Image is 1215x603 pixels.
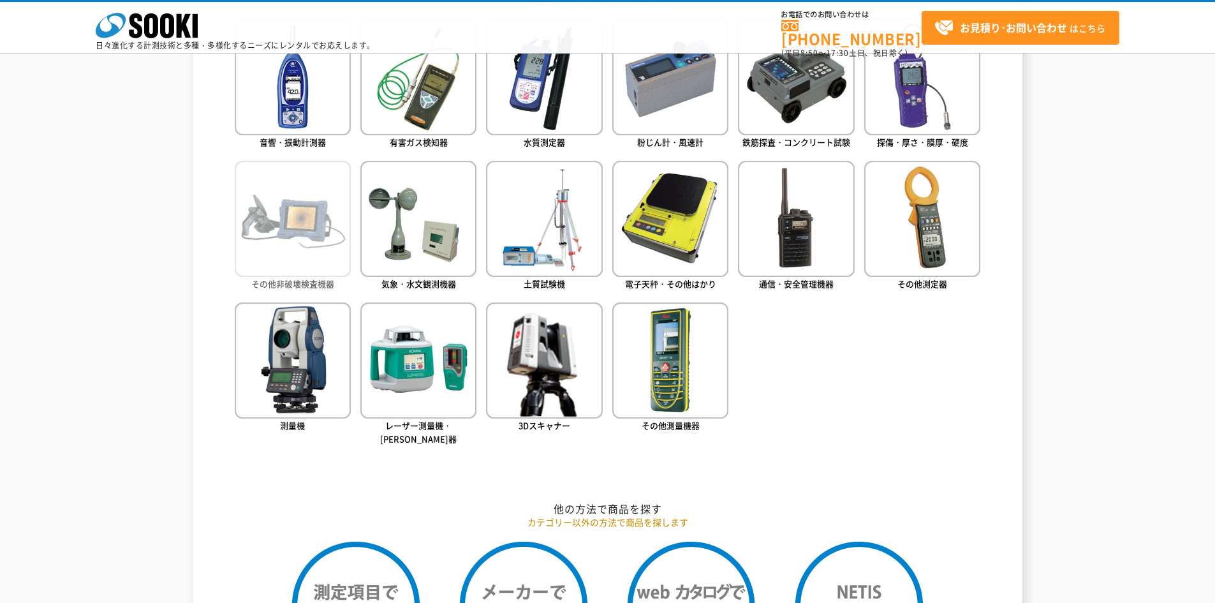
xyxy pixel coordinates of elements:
[612,161,728,293] a: 電子天秤・その他はかり
[235,516,981,529] p: カテゴリー以外の方法で商品を探します
[877,136,968,148] span: 探傷・厚さ・膜厚・硬度
[519,419,570,431] span: 3Dスキャナー
[612,19,728,151] a: 粉じん計・風速計
[864,19,980,151] a: 探傷・厚さ・膜厚・硬度
[612,19,728,135] img: 粉じん計・風速計
[524,278,565,290] span: 土質試験機
[235,161,351,277] img: その他非破壊検査機器
[800,47,818,59] span: 8:50
[390,136,448,148] span: 有害ガス検知器
[524,136,565,148] span: 水質測定器
[251,278,334,290] span: その他非破壊検査機器
[360,161,476,277] img: 気象・水文観測機器
[864,161,980,293] a: その他測定器
[235,161,351,293] a: その他非破壊検査機器
[612,302,728,435] a: その他測量機器
[612,161,728,277] img: 電子天秤・その他はかり
[235,19,351,151] a: 音響・振動計測器
[738,19,854,135] img: 鉄筋探査・コンクリート試験
[235,302,351,435] a: 測量機
[360,302,476,448] a: レーザー測量機・[PERSON_NAME]器
[360,302,476,419] img: レーザー測量機・墨出器
[486,302,602,419] img: 3Dスキャナー
[960,20,1067,35] strong: お見積り･お問い合わせ
[486,19,602,135] img: 水質測定器
[864,19,980,135] img: 探傷・厚さ・膜厚・硬度
[235,19,351,135] img: 音響・振動計測器
[738,161,854,277] img: 通信・安全管理機器
[96,41,375,49] p: 日々進化する計測技術と多種・多様化するニーズにレンタルでお応えします。
[864,161,980,277] img: その他測定器
[486,161,602,277] img: 土質試験機
[235,302,351,419] img: 測量機
[380,419,457,445] span: レーザー測量機・[PERSON_NAME]器
[922,11,1119,45] a: お見積り･お問い合わせはこちら
[738,19,854,151] a: 鉄筋探査・コンクリート試験
[637,136,703,148] span: 粉じん計・風速計
[781,47,908,59] span: (平日 ～ 土日、祝日除く)
[625,278,716,290] span: 電子天秤・その他はかり
[612,302,728,419] img: その他測量機器
[280,419,305,431] span: 測量機
[826,47,849,59] span: 17:30
[781,11,922,19] span: お電話でのお問い合わせは
[360,19,476,151] a: 有害ガス検知器
[742,136,850,148] span: 鉄筋探査・コンクリート試験
[260,136,326,148] span: 音響・振動計測器
[486,161,602,293] a: 土質試験機
[738,161,854,293] a: 通信・安全管理機器
[360,161,476,293] a: 気象・水文観測機器
[897,278,947,290] span: その他測定器
[381,278,456,290] span: 気象・水文観測機器
[781,20,922,46] a: [PHONE_NUMBER]
[934,19,1105,38] span: はこちら
[235,502,981,516] h2: 他の方法で商品を探す
[486,302,602,435] a: 3Dスキャナー
[360,19,476,135] img: 有害ガス検知器
[759,278,834,290] span: 通信・安全管理機器
[642,419,700,431] span: その他測量機器
[486,19,602,151] a: 水質測定器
